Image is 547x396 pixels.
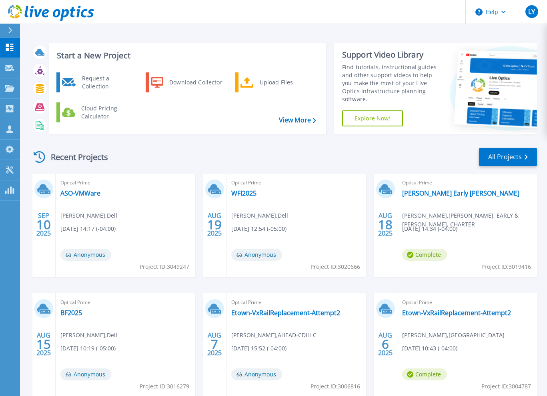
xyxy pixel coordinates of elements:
[60,309,82,317] a: BF2025
[36,330,51,359] div: AUG 2025
[231,331,317,340] span: [PERSON_NAME] , AHEAD-CDILLC
[231,178,361,187] span: Optical Prime
[60,368,111,380] span: Anonymous
[77,104,136,120] div: Cloud Pricing Calculator
[207,210,222,239] div: AUG 2025
[382,341,389,348] span: 6
[402,344,457,353] span: [DATE] 10:43 (-04:00)
[211,341,218,348] span: 7
[140,262,189,271] span: Project ID: 3049247
[231,368,282,380] span: Anonymous
[311,262,360,271] span: Project ID: 3020666
[402,224,457,233] span: [DATE] 14:34 (-04:00)
[231,211,288,220] span: [PERSON_NAME] , Dell
[231,298,361,307] span: Optical Prime
[56,72,138,92] a: Request a Collection
[235,72,317,92] a: Upload Files
[279,116,316,124] a: View More
[402,368,447,380] span: Complete
[378,210,393,239] div: AUG 2025
[140,382,189,391] span: Project ID: 3016279
[31,147,119,167] div: Recent Projects
[402,189,519,197] a: [PERSON_NAME] Early [PERSON_NAME]
[342,50,443,60] div: Support Video Library
[402,331,505,340] span: [PERSON_NAME] , [GEOGRAPHIC_DATA]
[60,211,117,220] span: [PERSON_NAME] , Dell
[60,331,117,340] span: [PERSON_NAME] , Dell
[402,211,537,229] span: [PERSON_NAME] , [PERSON_NAME], EARLY & [PERSON_NAME], CHARTER
[342,110,403,126] a: Explore Now!
[78,74,136,90] div: Request a Collection
[146,72,228,92] a: Download Collector
[207,221,222,228] span: 19
[378,221,393,228] span: 18
[60,298,190,307] span: Optical Prime
[207,330,222,359] div: AUG 2025
[481,262,531,271] span: Project ID: 3019416
[165,74,226,90] div: Download Collector
[60,178,190,187] span: Optical Prime
[402,298,532,307] span: Optical Prime
[60,224,116,233] span: [DATE] 14:17 (-04:00)
[256,74,315,90] div: Upload Files
[479,148,537,166] a: All Projects
[342,63,443,103] div: Find tutorials, instructional guides and other support videos to help you make the most of your L...
[57,51,316,60] h3: Start a New Project
[231,309,340,317] a: Etown-VxRailReplacement-Attempt2
[402,309,511,317] a: Etown-VxRailReplacement-Attempt2
[402,178,532,187] span: Optical Prime
[231,224,287,233] span: [DATE] 12:54 (-05:00)
[311,382,360,391] span: Project ID: 3006816
[378,330,393,359] div: AUG 2025
[60,249,111,261] span: Anonymous
[481,382,531,391] span: Project ID: 3004787
[36,341,51,348] span: 15
[402,249,447,261] span: Complete
[231,344,287,353] span: [DATE] 15:52 (-04:00)
[56,102,138,122] a: Cloud Pricing Calculator
[60,189,100,197] a: ASO-VMWare
[60,344,116,353] span: [DATE] 10:19 (-05:00)
[231,249,282,261] span: Anonymous
[528,8,535,15] span: LY
[231,189,256,197] a: WFI2025
[36,221,51,228] span: 10
[36,210,51,239] div: SEP 2025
